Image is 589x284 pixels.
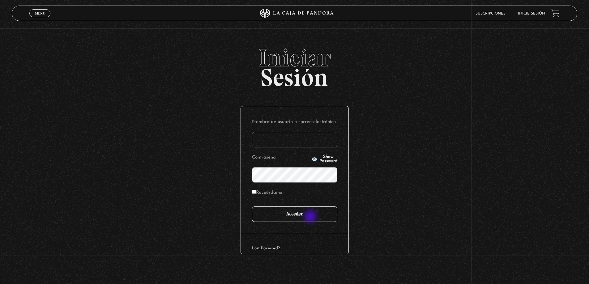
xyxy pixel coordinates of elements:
input: Recuérdame [252,190,256,194]
h2: Sesión [12,45,577,85]
a: Inicie sesión [518,12,545,15]
span: Menu [35,11,45,15]
label: Nombre de usuario o correo electrónico [252,117,337,127]
span: Iniciar [12,45,577,70]
a: Suscripciones [476,12,506,15]
button: Show Password [311,155,337,163]
a: View your shopping cart [551,9,560,18]
label: Recuérdame [252,188,282,198]
a: Lost Password? [252,246,280,250]
span: Show Password [319,155,337,163]
span: Cerrar [33,17,47,21]
input: Acceder [252,206,337,222]
label: Contraseña [252,153,309,163]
